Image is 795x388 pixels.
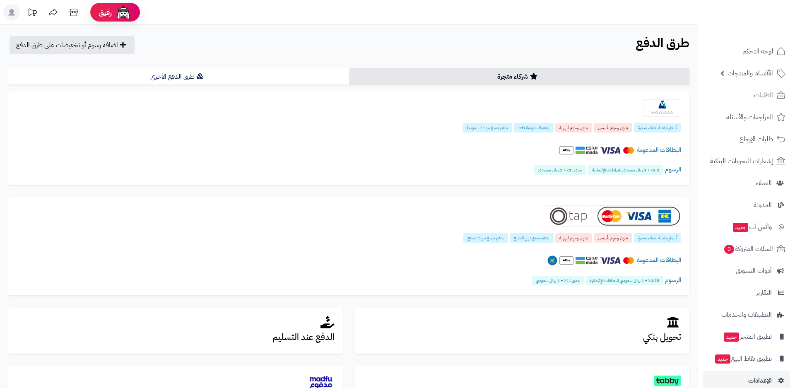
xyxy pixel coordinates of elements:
[8,197,689,295] a: Tap أسعار خاصة بعملاء متجرة بدون رسوم تأسيس بدون رسوم شهرية يدعم جميع دول الخليج يدعم جميع بنوك ا...
[724,245,734,254] span: 0
[703,349,790,369] a: تطبيق نقاط البيعجديد
[703,107,790,127] a: المراجعات والأسئلة
[721,309,772,321] span: التطبيقات والخدمات
[514,123,554,133] span: يدعم السعودية فقط
[534,165,586,175] span: مدى : 1٪ + 1 ريال سعودي
[555,123,592,133] span: بدون رسوم شهرية
[748,375,772,386] span: الإعدادات
[703,195,790,215] a: المدونة
[754,89,773,101] span: الطلبات
[665,275,681,284] span: الرسوم
[736,265,772,277] span: أدوات التسويق
[10,36,135,54] a: اضافة رسوم أو تخفيضات على طرق الدفع
[588,165,663,175] span: 2.2٪ + 1 ريال سعودي للبطاقات الإئتمانية
[510,233,554,243] span: يدعم جميع دول الخليج
[463,233,508,243] span: يدعم جميع بنوك الخليج
[703,129,790,149] a: طلبات الإرجاع
[665,165,681,174] span: الرسوم
[740,133,773,145] span: طلبات الإرجاع
[99,7,112,17] span: رفيق
[634,233,681,243] span: أسعار خاصة بعملاء متجرة
[710,155,773,167] span: إشعارات التحويلات البنكية
[636,34,689,52] b: طرق الدفع
[703,305,790,325] a: التطبيقات والخدمات
[355,308,690,354] a: تحويل بنكي
[756,177,772,189] span: العملاء
[703,217,790,237] a: وآتس آبجديد
[703,239,790,259] a: السلات المتروكة0
[723,331,772,342] span: تطبيق المتجر
[555,233,592,243] span: بدون رسوم شهرية
[8,308,343,354] a: الدفع عند التسليم
[594,233,632,243] span: بدون رسوم تأسيس
[546,205,681,227] img: Tap
[364,333,682,342] h3: تحويل بنكي
[703,327,790,347] a: تطبيق المتجرجديد
[637,255,681,265] span: البطاقات المدعومة
[17,333,335,342] h3: الدفع عند التسليم
[585,276,663,285] span: 2.75٪ + 1 ريال سعودي للبطاقات الإئتمانية
[714,353,772,364] span: تطبيق نقاط البيع
[703,85,790,105] a: الطلبات
[732,221,772,233] span: وآتس آب
[754,199,772,211] span: المدونة
[703,261,790,281] a: أدوات التسويق
[654,376,681,386] img: tabby.png
[8,91,689,185] a: Moyasar أسعار خاصة بعملاء متجرة بدون رسوم تأسيس بدون رسوم شهرية يدعم السعودية فقط يدعم جميع بنوك ...
[723,243,773,255] span: السلات المتروكة
[724,333,739,342] span: جديد
[22,4,43,23] a: تحديثات المنصة
[463,123,512,133] span: يدعم جميع بنوك السعودية
[115,4,132,21] img: ai-face.png
[643,99,681,117] img: Moyasar
[742,46,773,57] span: لوحة التحكم
[756,287,772,299] span: التقارير
[594,123,632,133] span: بدون رسوم تأسيس
[637,145,681,154] span: البطاقات المدعومة
[703,151,790,171] a: إشعارات التحويلات البنكية
[715,354,730,364] span: جديد
[703,41,790,61] a: لوحة التحكم
[634,123,681,133] span: أسعار خاصة بعملاء متجرة
[532,276,584,285] span: مدى : 1٪ + 1 ريال سعودي
[726,111,773,123] span: المراجعات والأسئلة
[8,68,349,85] a: طرق الدفع الأخرى
[733,223,748,232] span: جديد
[703,283,790,303] a: التقارير
[349,68,690,85] a: شركاء متجرة
[728,67,773,79] span: الأقسام والمنتجات
[703,173,790,193] a: العملاء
